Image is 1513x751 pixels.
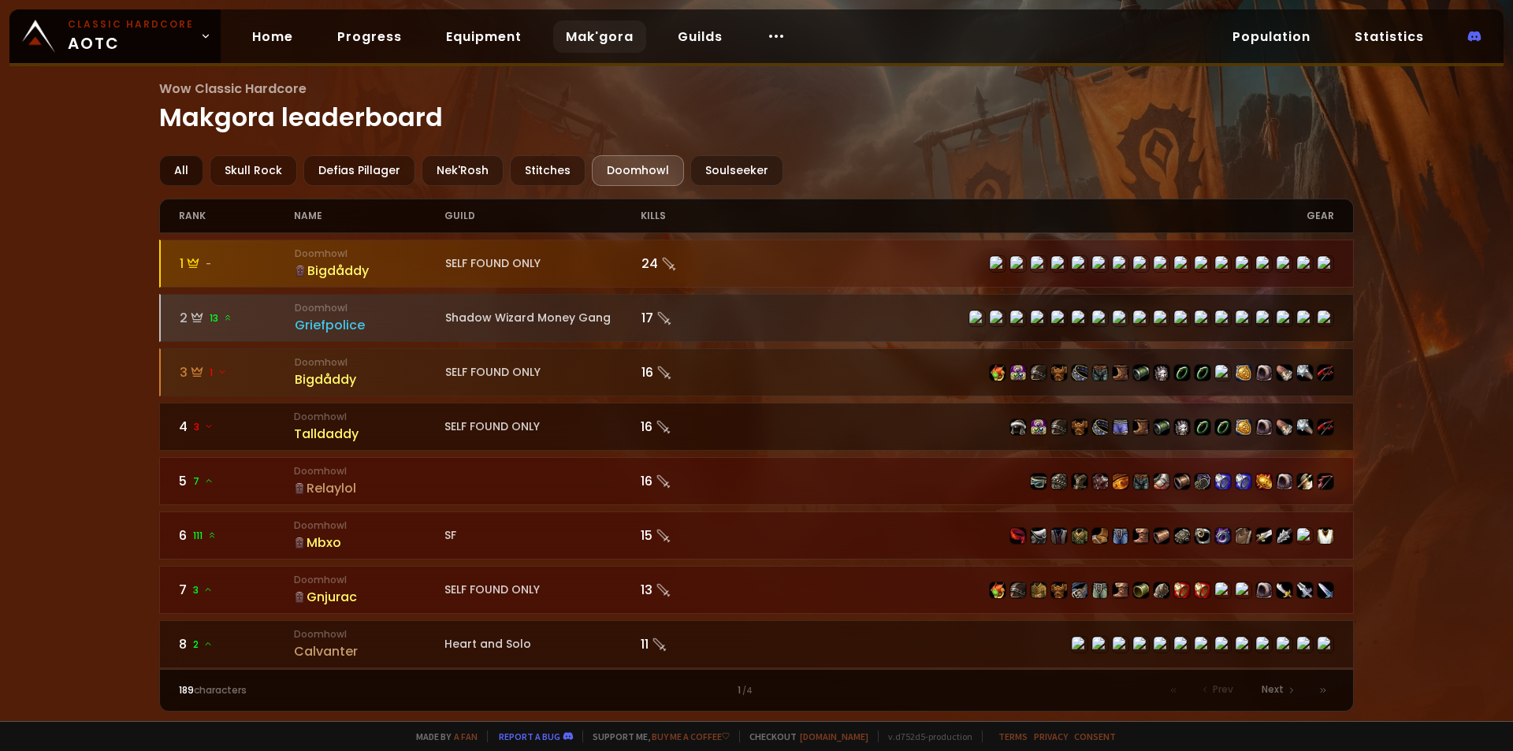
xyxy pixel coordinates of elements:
[179,683,194,697] span: 189
[1154,528,1169,544] img: item-4794
[641,362,757,382] div: 16
[1031,528,1046,544] img: item-10657
[159,348,1355,396] a: 31 DoomhowlBigdåddySELF FOUND ONLY16 item-10588item-13088item-9894item-4119item-13117item-15157it...
[1318,419,1333,435] img: item-4087
[445,310,641,326] div: Shadow Wizard Money Gang
[1074,731,1116,742] a: Consent
[295,355,445,370] small: Doomhowl
[1010,419,1026,435] img: item-7413
[1256,474,1272,489] img: item-209619
[240,20,306,53] a: Home
[1174,528,1190,544] img: item-5299
[1092,528,1108,544] img: item-5355
[1154,474,1169,489] img: item-15525
[510,155,585,186] div: Stitches
[1154,582,1169,598] img: item-3058
[68,17,194,55] span: AOTC
[295,247,445,261] small: Doomhowl
[1297,474,1313,489] img: item-1318
[1215,419,1231,435] img: item-12011
[1051,582,1067,598] img: item-2041
[1277,365,1292,381] img: item-7736
[1133,528,1149,544] img: item-6335
[1256,582,1272,598] img: item-2059
[1215,474,1231,489] img: item-11995
[1318,365,1333,381] img: item-4087
[193,583,213,597] span: 3
[1220,20,1323,53] a: Population
[159,79,1355,99] span: Wow Classic Hardcore
[1113,582,1128,598] img: item-9802
[800,731,868,742] a: [DOMAIN_NAME]
[1031,582,1046,598] img: item-859
[1195,528,1210,544] img: item-5351
[1113,474,1128,489] img: item-6594
[1133,365,1149,381] img: item-9428
[1297,582,1313,598] img: item-935
[1256,365,1272,381] img: item-13121
[179,683,468,697] div: characters
[1072,419,1087,435] img: item-4119
[1031,474,1046,489] img: item-4385
[1318,528,1333,544] img: item-5976
[179,526,295,545] div: 6
[1256,528,1272,544] img: item-16886
[1297,365,1313,381] img: item-1207
[180,308,296,328] div: 2
[1154,365,1169,381] img: item-18238
[1072,365,1087,381] img: item-13117
[990,582,1006,598] img: item-10588
[1051,474,1067,489] img: item-6597
[1195,365,1210,381] img: item-12011
[294,519,444,533] small: Doomhowl
[159,566,1355,614] a: 73DoomhowlGnjuracSELF FOUND ONLY13 item-10588item-9807item-859item-2041item-4249item-4831item-980...
[210,366,227,380] span: 1
[444,418,641,435] div: SELF FOUND ONLY
[1277,582,1292,598] img: item-1493
[998,731,1028,742] a: Terms
[303,155,415,186] div: Defias Pillager
[1133,419,1149,435] img: item-9885
[295,315,445,335] div: Griefpolice
[159,155,203,186] div: All
[690,155,783,186] div: Soulseeker
[1195,474,1210,489] img: item-16978
[499,731,560,742] a: Report a bug
[180,254,296,273] div: 1
[193,638,213,652] span: 2
[1133,582,1149,598] img: item-6602
[739,731,868,742] span: Checkout
[445,255,641,272] div: SELF FOUND ONLY
[295,261,445,281] div: Bigdåddy
[159,511,1355,560] a: 6111 DoomhowlMbxoSF15 item-7997item-10657item-2105item-10399item-5355item-10410item-6335item-4794...
[1236,528,1251,544] img: item-6314
[159,240,1355,288] a: 1-DoomhowlBigdåddySELF FOUND ONLY24 item-10588item-13088item-10774item-4119item-13117item-15157it...
[454,731,478,742] a: a fan
[1051,419,1067,435] img: item-9894
[1195,419,1210,435] img: item-12011
[445,364,641,381] div: SELF FOUND ONLY
[294,410,444,424] small: Doomhowl
[159,403,1355,451] a: 43 DoomhowlTalldaddySELF FOUND ONLY16 item-7413item-13088item-9894item-4119item-13117item-9624ite...
[1277,419,1292,435] img: item-7736
[294,199,444,232] div: name
[193,474,214,489] span: 7
[294,533,444,552] div: Mbxo
[990,365,1006,381] img: item-10588
[1113,528,1128,544] img: item-10410
[159,294,1355,342] a: 213 DoomhowlGriefpoliceShadow Wizard Money Gang17 item-10504item-7722item-9912item-4335item-10762...
[1342,20,1437,53] a: Statistics
[1318,582,1333,598] img: item-2946
[1174,419,1190,435] img: item-18238
[325,20,414,53] a: Progress
[756,199,1334,232] div: gear
[878,731,972,742] span: v. d752d5 - production
[1236,365,1251,381] img: item-209612
[179,417,295,437] div: 4
[444,582,641,598] div: SELF FOUND ONLY
[1072,474,1087,489] img: item-6125
[1010,582,1026,598] img: item-9807
[1213,682,1233,697] span: Prev
[159,620,1355,668] a: 82DoomhowlCalvanterHeart and Solo11 item-4368item-3324item-5110item-9788item-10410item-5320item-3...
[180,362,296,382] div: 3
